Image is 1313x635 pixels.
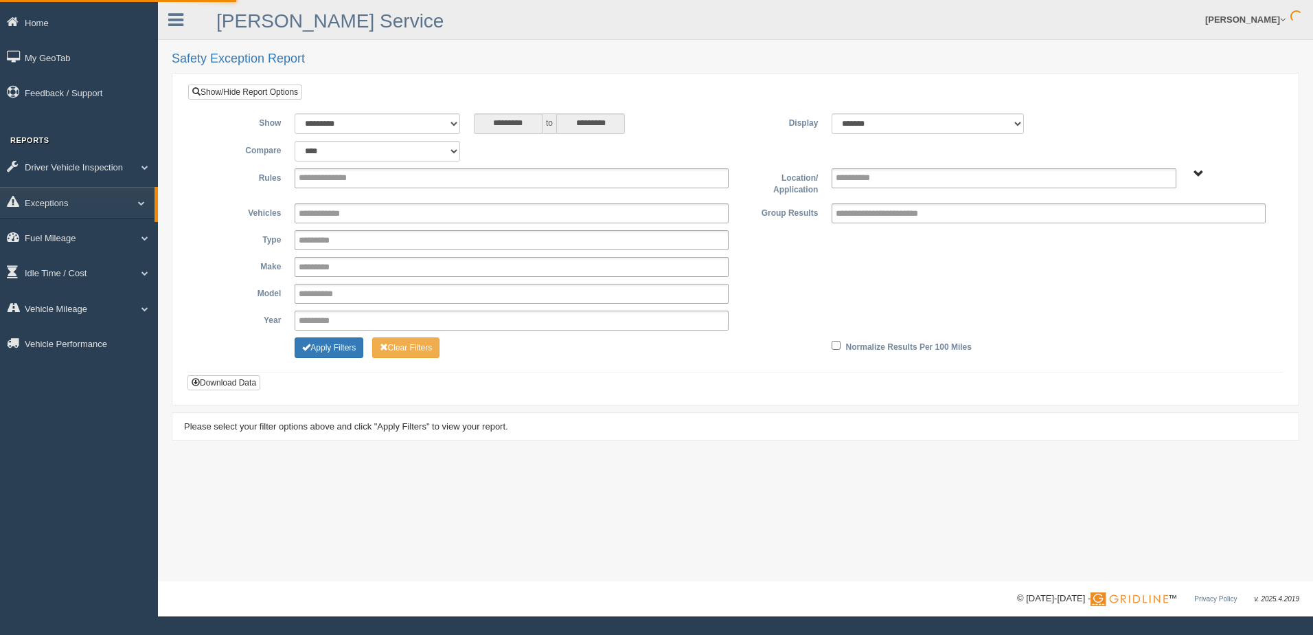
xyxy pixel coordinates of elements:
label: Compare [198,141,288,157]
button: Change Filter Options [295,337,363,358]
button: Change Filter Options [372,337,440,358]
label: Year [198,311,288,327]
a: Show/Hide Report Options [188,85,302,100]
span: to [543,113,556,134]
label: Location/ Application [735,168,825,197]
label: Model [198,284,288,300]
a: Privacy Policy [1194,595,1237,603]
label: Show [198,113,288,130]
label: Normalize Results Per 100 Miles [846,337,972,354]
label: Display [735,113,825,130]
label: Group Results [735,203,825,220]
span: v. 2025.4.2019 [1255,595,1299,603]
div: © [DATE]-[DATE] - ™ [1017,592,1299,606]
h2: Safety Exception Report [172,52,1299,66]
span: Please select your filter options above and click "Apply Filters" to view your report. [184,421,508,432]
label: Vehicles [198,203,288,220]
label: Make [198,257,288,274]
a: [PERSON_NAME] Service [216,10,444,32]
label: Rules [198,168,288,185]
button: Download Data [187,375,260,390]
label: Type [198,230,288,247]
img: Gridline [1091,592,1168,606]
